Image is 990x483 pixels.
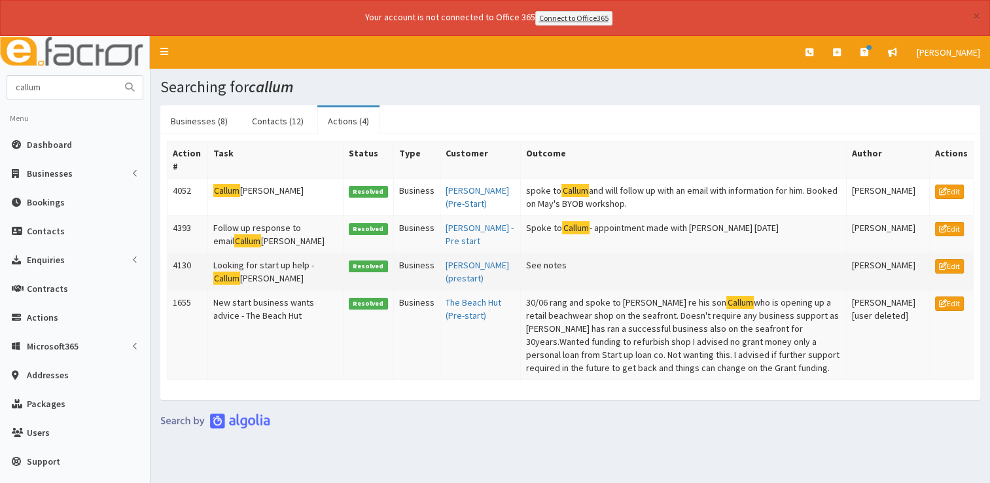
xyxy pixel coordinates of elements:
[27,340,79,352] span: Microsoft365
[168,215,208,253] td: 4393
[27,456,60,467] span: Support
[317,107,380,135] a: Actions (4)
[207,141,343,178] th: Task
[27,398,65,410] span: Packages
[241,107,314,135] a: Contacts (12)
[349,298,388,310] span: Resolved
[160,107,238,135] a: Businesses (8)
[847,141,930,178] th: Author
[521,290,847,380] td: 30/06 rang and spoke to [PERSON_NAME] re his son who is opening up a retail beachwear shop on the...
[207,178,343,215] td: [PERSON_NAME]
[168,178,208,215] td: 4052
[847,178,930,215] td: [PERSON_NAME]
[446,296,501,321] a: The Beach Hut (Pre-start)
[344,141,394,178] th: Status
[393,215,440,253] td: Business
[160,413,270,429] img: search-by-algolia-light-background.png
[249,77,294,97] i: callum
[27,139,72,151] span: Dashboard
[562,221,590,235] mark: Callum
[929,141,973,178] th: Actions
[7,76,117,99] input: Search...
[27,283,68,295] span: Contracts
[27,427,50,438] span: Users
[27,254,65,266] span: Enquiries
[446,185,509,209] a: [PERSON_NAME] (Pre-Start)
[847,290,930,380] td: [PERSON_NAME] [user deleted]
[168,290,208,380] td: 1655
[521,253,847,290] td: See notes
[847,215,930,253] td: [PERSON_NAME]
[207,215,343,253] td: Follow up response to email [PERSON_NAME]
[446,222,514,247] a: [PERSON_NAME] - Pre start
[393,178,440,215] td: Business
[726,296,754,310] mark: Callum
[521,178,847,215] td: spoke to and will follow up with an email with information for him. Booked on May's BYOB workshop.
[935,222,964,236] a: Edit
[907,36,990,69] a: [PERSON_NAME]
[168,141,208,178] th: Action #
[521,141,847,178] th: Outcome
[106,10,872,26] div: Your account is not connected to Office 365
[349,260,388,272] span: Resolved
[207,290,343,380] td: New start business wants advice - The Beach Hut
[561,184,589,198] mark: Callum
[213,184,241,198] mark: Callum
[160,79,980,96] h1: Searching for
[349,186,388,198] span: Resolved
[935,185,964,199] a: Edit
[847,253,930,290] td: [PERSON_NAME]
[393,253,440,290] td: Business
[521,215,847,253] td: Spoke to - appointment made with [PERSON_NAME] [DATE]
[27,225,65,237] span: Contacts
[440,141,520,178] th: Customer
[27,312,58,323] span: Actions
[935,296,964,311] a: Edit
[27,369,69,381] span: Addresses
[917,46,980,58] span: [PERSON_NAME]
[393,141,440,178] th: Type
[535,11,612,26] a: Connect to Office365
[446,259,509,284] a: [PERSON_NAME] (prestart)
[935,259,964,274] a: Edit
[27,168,73,179] span: Businesses
[27,196,65,208] span: Bookings
[393,290,440,380] td: Business
[349,223,388,235] span: Resolved
[973,9,980,23] button: ×
[234,234,262,248] mark: Callum
[207,253,343,290] td: Looking for start up help - [PERSON_NAME]
[213,272,241,285] mark: Callum
[168,253,208,290] td: 4130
